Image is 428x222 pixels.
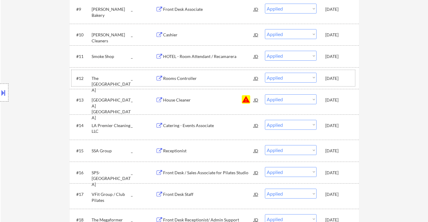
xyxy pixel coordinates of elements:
[76,6,87,12] div: #9
[163,97,254,103] div: House Cleaner
[325,6,352,12] div: [DATE]
[76,32,87,38] div: #10
[325,170,352,176] div: [DATE]
[131,148,156,154] div: _
[92,191,131,203] div: VFit Group / Club Pilates
[131,6,156,12] div: _
[325,191,352,197] div: [DATE]
[325,75,352,81] div: [DATE]
[325,32,352,38] div: [DATE]
[253,145,259,156] div: JD
[253,94,259,105] div: JD
[92,53,131,59] div: Smoke Shop
[76,148,87,154] div: #15
[92,97,131,120] div: [GEOGRAPHIC_DATA] [GEOGRAPHIC_DATA]
[131,191,156,197] div: _
[163,53,254,59] div: HOTEL - Room Attendant / Recamarera
[92,75,131,93] div: The [GEOGRAPHIC_DATA]
[163,191,254,197] div: Front Desk Staff
[131,170,156,176] div: _
[163,123,254,129] div: Catering - Events Associate
[253,51,259,62] div: JD
[325,148,352,154] div: [DATE]
[242,95,250,104] button: warning
[92,32,131,44] div: [PERSON_NAME] Cleaners
[92,148,131,154] div: SSA Group
[325,97,352,103] div: [DATE]
[131,75,156,81] div: _
[163,75,254,81] div: Rooms Controller
[76,170,87,176] div: #16
[92,170,131,187] div: SPS-[GEOGRAPHIC_DATA]
[325,53,352,59] div: [DATE]
[253,167,259,178] div: JD
[92,123,131,134] div: LA Premier Cleaning LLC
[163,148,254,154] div: Receptionist
[253,73,259,84] div: JD
[253,4,259,14] div: JD
[131,53,156,59] div: _
[131,32,156,38] div: _
[253,189,259,199] div: JD
[131,123,156,129] div: _
[92,6,131,18] div: [PERSON_NAME] Bakery
[325,123,352,129] div: [DATE]
[76,191,87,197] div: #17
[163,6,254,12] div: Front Desk Associate
[253,120,259,131] div: JD
[163,170,254,176] div: Front Desk / Sales Associate for Pilates Studio
[131,97,156,103] div: _
[253,29,259,40] div: JD
[163,32,254,38] div: Cashier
